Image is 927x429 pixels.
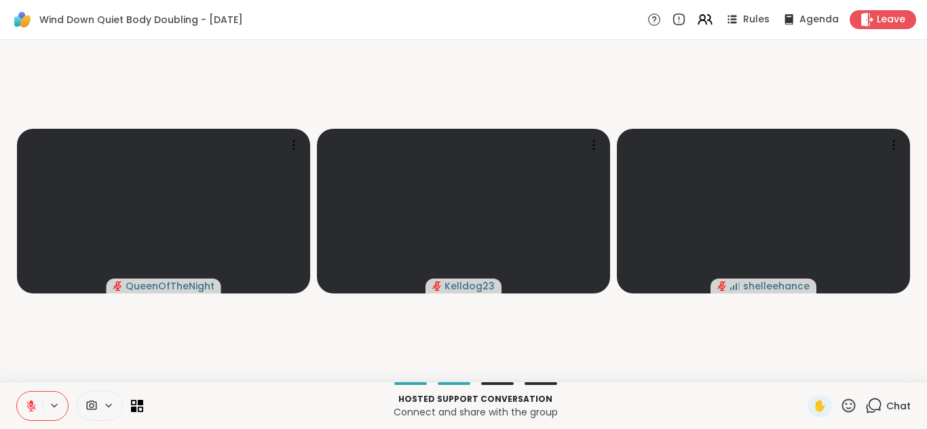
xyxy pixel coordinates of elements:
[813,398,827,414] span: ✋
[886,399,911,413] span: Chat
[126,279,214,293] span: QueenOfTheNight
[113,281,123,291] span: audio-muted
[151,405,799,419] p: Connect and share with the group
[717,281,727,291] span: audio-muted
[151,393,799,405] p: Hosted support conversation
[444,279,495,293] span: Kelldog23
[39,13,243,26] span: Wind Down Quiet Body Doubling - [DATE]
[11,8,34,31] img: ShareWell Logomark
[432,281,442,291] span: audio-muted
[799,13,839,26] span: Agenda
[743,13,770,26] span: Rules
[743,279,810,293] span: shelleehance
[877,13,905,26] span: Leave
